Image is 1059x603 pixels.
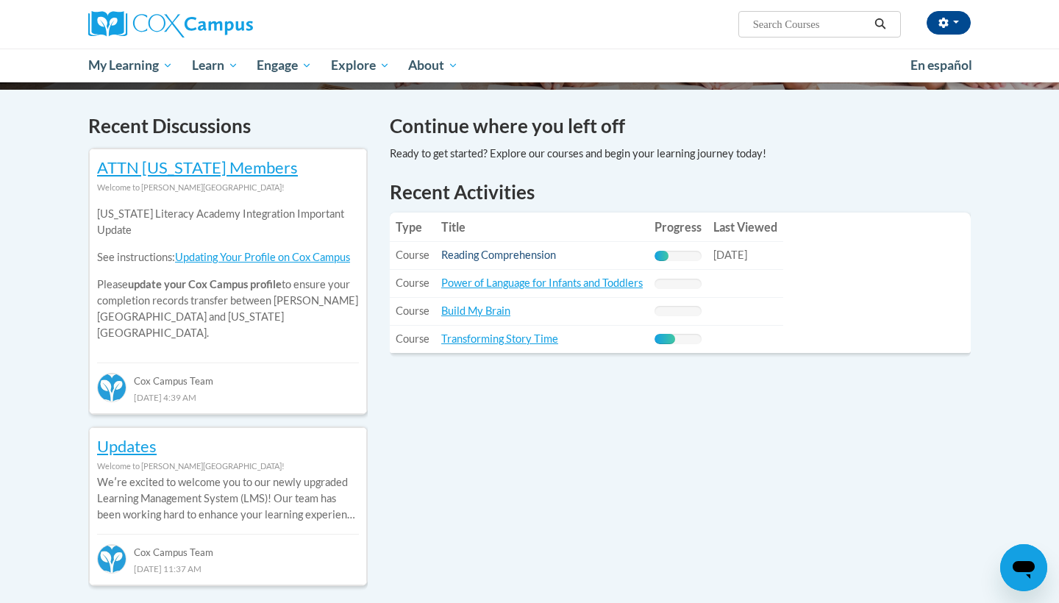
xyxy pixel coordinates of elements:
span: [DATE] [713,249,747,261]
p: [US_STATE] Literacy Academy Integration Important Update [97,206,359,238]
div: Cox Campus Team [97,534,359,560]
span: Course [396,304,429,317]
span: Course [396,249,429,261]
iframe: Button to launch messaging window [1000,544,1047,591]
a: Transforming Story Time [441,332,558,345]
a: Power of Language for Infants and Toddlers [441,276,643,289]
span: En español [910,57,972,73]
input: Search Courses [752,15,869,33]
span: Learn [192,57,238,74]
div: Main menu [66,49,993,82]
span: Engage [257,57,312,74]
img: Cox Campus [88,11,253,38]
a: En español [901,50,982,81]
span: About [408,57,458,74]
th: Title [435,213,649,242]
a: Updates [97,436,157,456]
p: Weʹre excited to welcome you to our newly upgraded Learning Management System (LMS)! Our team has... [97,474,359,523]
a: Updating Your Profile on Cox Campus [175,251,350,263]
a: My Learning [79,49,182,82]
a: Cox Campus [88,11,368,38]
th: Last Viewed [707,213,783,242]
img: Cox Campus Team [97,544,126,574]
div: Progress, % [655,334,675,344]
a: Learn [182,49,248,82]
img: Cox Campus Team [97,373,126,402]
h1: Recent Activities [390,179,971,205]
div: Welcome to [PERSON_NAME][GEOGRAPHIC_DATA]! [97,458,359,474]
span: Explore [331,57,390,74]
div: Progress, % [655,251,668,261]
a: About [399,49,468,82]
a: Build My Brain [441,304,510,317]
div: Please to ensure your completion records transfer between [PERSON_NAME][GEOGRAPHIC_DATA] and [US_... [97,196,359,352]
b: update your Cox Campus profile [128,278,282,290]
div: Cox Campus Team [97,363,359,389]
a: Reading Comprehension [441,249,556,261]
h4: Recent Discussions [88,112,368,140]
div: Welcome to [PERSON_NAME][GEOGRAPHIC_DATA]! [97,179,359,196]
th: Type [390,213,435,242]
span: Course [396,332,429,345]
span: My Learning [88,57,173,74]
a: Explore [321,49,399,82]
button: Search [869,15,891,33]
p: See instructions: [97,249,359,265]
div: [DATE] 11:37 AM [97,560,359,577]
button: Account Settings [927,11,971,35]
h4: Continue where you left off [390,112,971,140]
span: Course [396,276,429,289]
a: ATTN [US_STATE] Members [97,157,298,177]
a: Engage [247,49,321,82]
th: Progress [649,213,707,242]
div: [DATE] 4:39 AM [97,389,359,405]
